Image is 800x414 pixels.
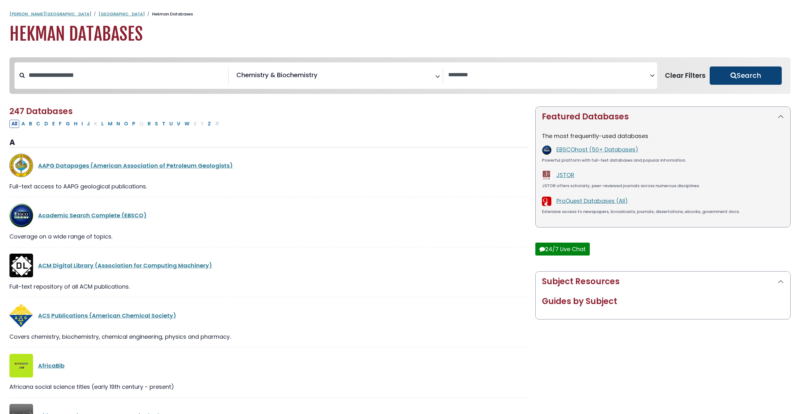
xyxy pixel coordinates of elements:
a: Academic Search Complete (EBSCO) [38,211,147,219]
div: Alpha-list to filter by first letter of database name [9,119,222,127]
button: Filter Results M [106,120,114,128]
a: [GEOGRAPHIC_DATA] [99,11,145,17]
div: JSTOR offers scholarly, peer-reviewed journals across numerous disciplines. [542,183,784,189]
button: Filter Results D [42,120,50,128]
button: Filter Results L [99,120,106,128]
div: Coverage on a wide range of topics. [9,232,528,241]
div: Africana social science titles (early 19th century - present) [9,382,528,391]
input: Search database by title or keyword [25,70,228,80]
a: AfricaBib [38,362,65,370]
a: ACS Publications (American Chemical Society) [38,312,176,319]
button: Filter Results A [20,120,27,128]
button: Featured Databases [536,107,790,127]
button: Subject Resources [536,272,790,291]
button: Filter Results T [160,120,167,128]
span: 247 Databases [9,106,73,117]
button: 24/7 Live Chat [535,243,590,256]
button: Filter Results H [72,120,79,128]
a: EBSCOhost (50+ Databases) [556,146,638,153]
button: Filter Results B [27,120,34,128]
a: ACM Digital Library (Association for Computing Machinery) [38,262,212,269]
button: Filter Results U [167,120,175,128]
div: Full-text repository of all ACM publications. [9,282,528,291]
div: Covers chemistry, biochemistry, chemical engineering, physics and pharmacy. [9,332,528,341]
textarea: Search [448,72,650,78]
button: Filter Results O [122,120,130,128]
a: ProQuest Databases (All) [556,197,628,205]
nav: Search filters [9,57,791,94]
div: Powerful platform with full-text databases and popular information. [542,157,784,164]
h2: Guides by Subject [542,296,784,306]
textarea: Search [319,74,323,80]
h1: Hekman Databases [9,24,791,45]
a: [PERSON_NAME][GEOGRAPHIC_DATA] [9,11,91,17]
button: Filter Results P [130,120,137,128]
p: The most frequently-used databases [542,132,784,140]
button: Filter Results W [183,120,191,128]
li: Chemistry & Biochemistry [234,70,318,80]
nav: breadcrumb [9,11,791,17]
a: AAPG Datapages (American Association of Petroleum Geologists) [38,162,233,170]
button: Filter Results Z [206,120,213,128]
div: Full-text access to AAPG geological publications. [9,182,528,191]
button: All [9,120,19,128]
button: Filter Results F [57,120,64,128]
button: Filter Results E [50,120,57,128]
button: Clear Filters [661,66,710,85]
span: Chemistry & Biochemistry [236,70,318,80]
button: Filter Results V [175,120,182,128]
a: JSTOR [556,171,574,179]
button: Filter Results N [115,120,122,128]
li: Hekman Databases [145,11,193,17]
button: Filter Results C [34,120,42,128]
button: Filter Results I [80,120,85,128]
button: Filter Results J [85,120,92,128]
div: Extensive access to newspapers, broadcasts, journals, dissertations, ebooks, government docs. [542,209,784,215]
button: Filter Results R [146,120,153,128]
button: Submit for Search Results [710,66,782,85]
h3: A [9,138,528,147]
button: Filter Results S [153,120,160,128]
button: Filter Results G [64,120,72,128]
